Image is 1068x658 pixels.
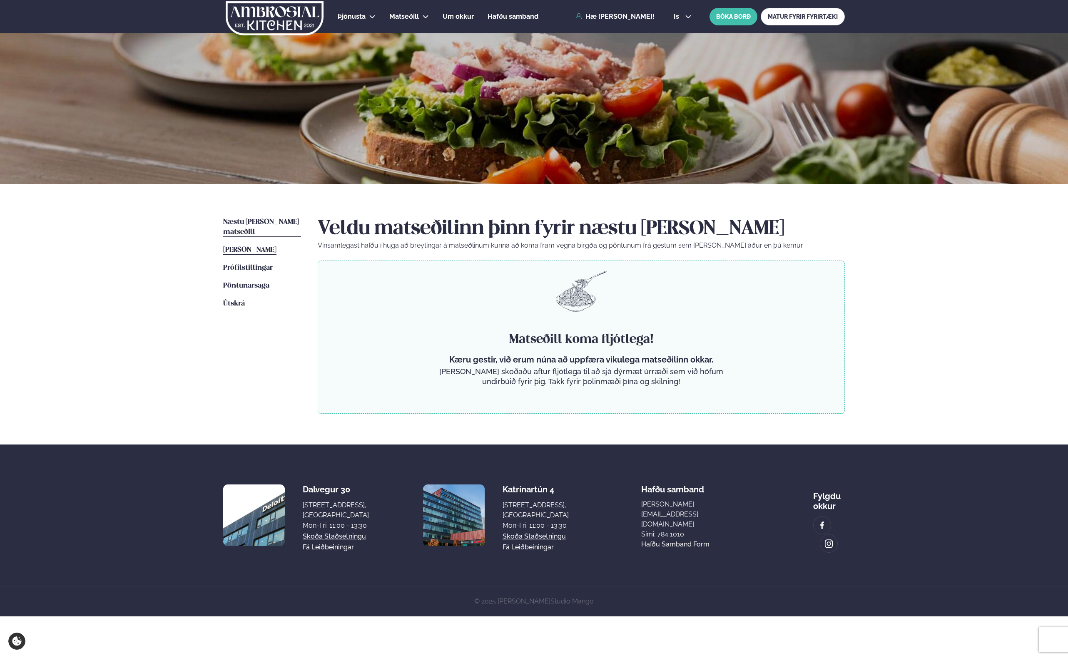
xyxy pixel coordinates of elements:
[813,484,845,511] div: Fylgdu okkur
[641,529,741,539] p: Sími: 784 1010
[436,331,727,348] h4: Matseðill koma fljótlega!
[223,217,301,237] a: Næstu [PERSON_NAME] matseðill
[503,521,569,531] div: Mon-Fri: 11:00 - 13:30
[667,13,698,20] button: is
[503,531,566,541] a: Skoða staðsetningu
[641,499,741,529] a: [PERSON_NAME][EMAIL_ADDRESS][DOMAIN_NAME]
[223,245,276,255] a: [PERSON_NAME]
[8,633,25,650] a: Cookie settings
[223,484,285,546] img: image alt
[488,12,538,22] a: Hafðu samband
[436,355,727,365] p: Kæru gestir, við erum núna að uppfæra vikulega matseðilinn okkar.
[303,521,369,531] div: Mon-Fri: 11:00 - 13:30
[223,300,245,307] span: Útskrá
[225,1,324,35] img: logo
[223,246,276,253] span: [PERSON_NAME]
[575,13,655,20] a: Hæ [PERSON_NAME]!
[436,367,727,387] p: [PERSON_NAME] skoðaðu aftur fljótlega til að sjá dýrmæt úrræði sem við höfum undirbúið fyrir þig....
[389,12,419,22] a: Matseðill
[503,542,554,552] a: Fá leiðbeiningar
[338,12,366,22] a: Þjónusta
[443,12,474,22] a: Um okkur
[761,8,845,25] a: MATUR FYRIR FYRIRTÆKI
[818,521,827,530] img: image alt
[338,12,366,20] span: Þjónusta
[303,484,369,494] div: Dalvegur 30
[223,282,269,289] span: Pöntunarsaga
[556,271,607,312] img: pasta
[503,484,569,494] div: Katrínartún 4
[710,8,757,25] button: BÓKA BORÐ
[223,263,273,273] a: Prófílstillingar
[674,13,682,20] span: is
[223,264,273,271] span: Prófílstillingar
[474,597,594,605] span: © 2025 [PERSON_NAME]
[814,516,831,534] a: image alt
[223,299,245,309] a: Útskrá
[318,241,845,251] p: Vinsamlegast hafðu í huga að breytingar á matseðlinum kunna að koma fram vegna birgða og pöntunum...
[303,500,369,520] div: [STREET_ADDRESS], [GEOGRAPHIC_DATA]
[550,597,594,605] a: Studio Mango
[641,539,710,549] a: Hafðu samband form
[503,500,569,520] div: [STREET_ADDRESS], [GEOGRAPHIC_DATA]
[443,12,474,20] span: Um okkur
[423,484,485,546] img: image alt
[641,478,704,494] span: Hafðu samband
[820,535,838,552] a: image alt
[303,531,366,541] a: Skoða staðsetningu
[389,12,419,20] span: Matseðill
[318,217,845,241] h2: Veldu matseðilinn þinn fyrir næstu [PERSON_NAME]
[223,281,269,291] a: Pöntunarsaga
[824,539,834,549] img: image alt
[303,542,354,552] a: Fá leiðbeiningar
[223,219,299,236] span: Næstu [PERSON_NAME] matseðill
[488,12,538,20] span: Hafðu samband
